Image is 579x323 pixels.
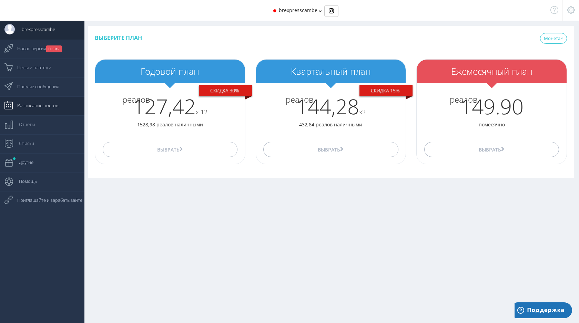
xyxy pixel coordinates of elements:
font: реалов [450,94,478,105]
font: НОВАЯ [48,46,60,51]
font: Выберите план [95,34,142,42]
font: Ежемесячный план [451,65,532,77]
font: 149.90 [460,92,524,121]
font: Монета [544,35,560,41]
button: Выбрать [263,142,398,157]
button: Выбрать [424,142,559,157]
font: Выбрать [479,146,501,153]
font: Выбрать [157,146,180,153]
font: Отчеты [19,121,35,127]
font: brexpresscambe [22,26,55,32]
font: Квартальный план [291,65,371,77]
font: Помощь [19,178,37,184]
font: скидка 30% [210,87,239,94]
font: реалов [286,94,314,105]
img: Изображение пользователя [4,24,15,34]
img: Instagram_simple_icon.svg [329,8,334,13]
a: Монета [540,33,567,44]
div: Простой пример [324,5,338,17]
font: х3 [359,108,366,116]
button: Выбрать [103,142,237,157]
font: Выбрать [318,146,340,153]
font: х 12 [196,108,207,116]
font: Другие [19,159,33,165]
font: Цены и платежи [17,64,51,71]
font: 432,84 реалов наличными [299,121,362,128]
font: помесячно [479,121,505,128]
font: реалов [122,94,150,105]
font: Расписание постов [17,102,58,108]
font: 127,42 [133,92,196,121]
font: Новая версия [17,45,46,52]
font: 1528,98 реалов наличными [137,121,203,128]
font: Списки [19,140,34,146]
font: Прямые сообщения [17,83,59,90]
font: Приглашайте и зарабатывайте [17,197,82,203]
font: 144,28 [296,92,359,121]
font: скидка 15% [371,87,399,94]
font: brexpresscambe [279,7,317,13]
iframe: Открывает виджет для поиска дополнительной информации [515,302,572,320]
font: Годовой план [141,65,199,77]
